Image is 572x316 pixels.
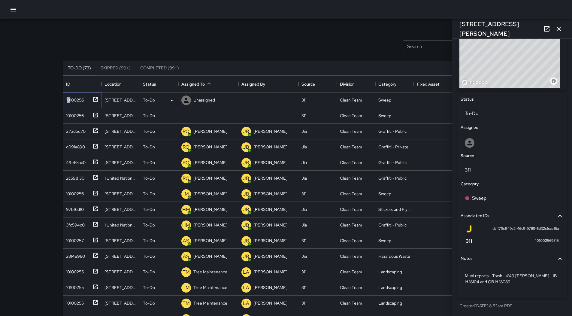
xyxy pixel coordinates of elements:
[143,113,155,119] p: To-Do
[193,128,227,134] p: [PERSON_NAME]
[253,175,287,181] p: [PERSON_NAME]
[104,284,137,290] div: 31 Page Street
[193,191,227,197] p: [PERSON_NAME]
[378,113,391,119] div: Sweep
[243,190,249,198] p: JB
[96,61,135,75] button: Skipped (99+)
[104,238,137,244] div: 292 Linden Street
[64,95,84,103] div: 10100256
[378,253,410,259] div: Hazardous Waste
[253,300,287,306] p: [PERSON_NAME]
[378,222,407,228] div: Graffiti - Public
[193,238,227,244] p: [PERSON_NAME]
[143,238,155,244] p: To-Do
[340,300,362,306] div: Clean Team
[378,206,411,212] div: Stickers and Flyers
[243,237,249,245] p: JB
[253,191,287,197] p: [PERSON_NAME]
[243,269,249,276] p: LA
[104,191,137,197] div: 345 Grove Street
[193,269,227,275] p: Tree Maintenance
[340,269,362,275] div: Clean Team
[183,284,190,291] p: TM
[143,160,155,166] p: To-Do
[301,97,306,103] div: 311
[64,220,85,228] div: 3fc594c0
[340,144,362,150] div: Clean Team
[340,253,362,259] div: Clean Team
[143,128,155,134] p: To-Do
[375,76,414,93] div: Category
[193,160,227,166] p: [PERSON_NAME]
[64,126,86,134] div: 273dbd70
[143,284,155,290] p: To-Do
[414,76,452,93] div: Fixed Asset
[243,128,249,135] p: JB
[301,284,306,290] div: 311
[337,76,375,93] div: Division
[378,175,407,181] div: Graffiti - Public
[193,206,227,212] p: [PERSON_NAME]
[66,76,70,93] div: ID
[298,76,337,93] div: Source
[64,204,84,212] div: 97bf6d10
[140,76,178,93] div: Status
[301,160,307,166] div: Jia
[243,144,249,151] p: JB
[183,128,189,135] p: RO
[378,238,391,244] div: Sweep
[340,191,362,197] div: Clean Team
[182,222,190,229] p: HM
[104,253,137,259] div: 395 Hayes Street
[104,222,137,228] div: 1 United Nations Plz
[301,222,307,228] div: Jia
[301,175,307,181] div: Jia
[243,175,249,182] p: JB
[301,191,306,197] div: 311
[301,76,315,93] div: Source
[183,300,190,307] p: TM
[301,206,307,212] div: Jia
[193,253,227,259] p: [PERSON_NAME]
[143,76,156,93] div: Status
[193,300,227,306] p: Tree Maintenance
[378,191,391,197] div: Sweep
[378,160,407,166] div: Graffiti - Public
[378,269,402,275] div: Landscaping
[340,97,362,103] div: Clean Team
[193,175,227,181] p: [PERSON_NAME]
[104,113,137,119] div: 201 Fell Street
[238,76,298,93] div: Assigned By
[340,238,362,244] div: Clean Team
[193,97,215,103] p: Unassigned
[183,190,189,198] p: IM
[64,298,84,306] div: 10100255
[301,269,306,275] div: 311
[135,61,184,75] button: Completed (99+)
[340,113,362,119] div: Clean Team
[143,175,155,181] p: To-Do
[63,61,96,75] button: To-Do (73)
[193,284,227,290] p: Tree Maintenance
[340,222,362,228] div: Clean Team
[340,160,362,166] div: Clean Team
[253,128,287,134] p: [PERSON_NAME]
[143,97,155,103] p: To-Do
[205,80,213,88] button: Sort
[253,238,287,244] p: [PERSON_NAME]
[253,253,287,259] p: [PERSON_NAME]
[143,144,155,150] p: To-Do
[104,97,137,103] div: 490 Mcallister Street
[143,300,155,306] p: To-Do
[243,222,249,229] p: JB
[64,282,84,290] div: 10100255
[340,284,362,290] div: Clean Team
[183,144,189,151] p: RO
[241,76,265,93] div: Assigned By
[243,159,249,166] p: JB
[340,76,355,93] div: Division
[253,269,287,275] p: [PERSON_NAME]
[243,253,249,260] p: JB
[64,157,86,166] div: 49e65ac0
[182,206,190,213] p: HM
